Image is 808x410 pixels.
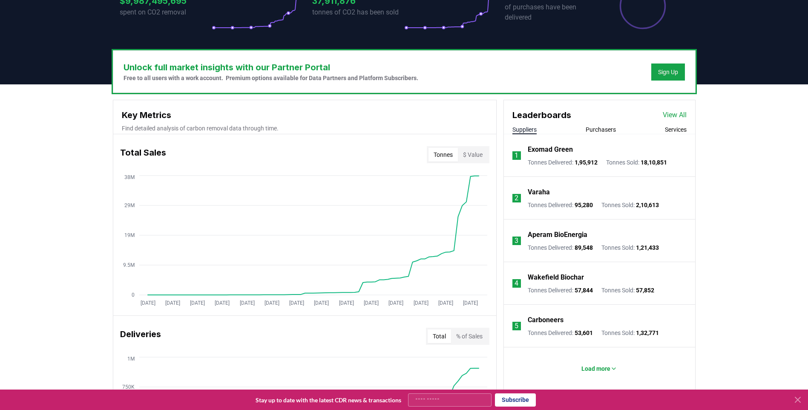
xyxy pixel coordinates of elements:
[124,232,135,238] tspan: 19M
[528,329,593,337] p: Tonnes Delivered :
[239,300,254,306] tspan: [DATE]
[515,193,518,203] p: 2
[515,321,518,331] p: 5
[658,68,678,76] a: Sign Up
[575,329,593,336] span: 53,601
[428,329,451,343] button: Total
[363,300,378,306] tspan: [DATE]
[339,300,354,306] tspan: [DATE]
[601,243,659,252] p: Tonnes Sold :
[438,300,453,306] tspan: [DATE]
[264,300,279,306] tspan: [DATE]
[515,236,518,246] p: 3
[586,125,616,134] button: Purchasers
[636,202,659,208] span: 2,10,613
[463,300,478,306] tspan: [DATE]
[124,174,135,180] tspan: 38M
[122,124,488,133] p: Find detailed analysis of carbon removal data through time.
[665,125,687,134] button: Services
[512,125,537,134] button: Suppliers
[581,364,610,373] p: Load more
[528,315,564,325] a: Carboneers
[413,300,428,306] tspan: [DATE]
[120,328,161,345] h3: Deliveries
[165,300,180,306] tspan: [DATE]
[528,144,573,155] a: Exomad Green
[575,287,593,294] span: 57,844
[575,244,593,251] span: 89,548
[190,300,205,306] tspan: [DATE]
[124,202,135,208] tspan: 29M
[528,158,598,167] p: Tonnes Delivered :
[636,287,654,294] span: 57,852
[636,244,659,251] span: 1,21,433
[122,384,135,390] tspan: 750K
[651,64,685,81] button: Sign Up
[528,187,550,197] a: Varaha
[458,148,488,162] button: $ Value
[528,286,593,295] p: Tonnes Delivered :
[601,286,654,295] p: Tonnes Sold :
[528,272,584,283] a: Wakefield Biochar
[132,292,135,298] tspan: 0
[636,329,659,336] span: 1,32,771
[127,356,135,362] tspan: 1M
[314,300,329,306] tspan: [DATE]
[528,201,593,209] p: Tonnes Delivered :
[515,278,518,289] p: 4
[215,300,230,306] tspan: [DATE]
[528,243,593,252] p: Tonnes Delivered :
[289,300,304,306] tspan: [DATE]
[122,109,488,121] h3: Key Metrics
[663,110,687,120] a: View All
[120,146,166,163] h3: Total Sales
[575,159,598,166] span: 1,95,912
[515,150,518,161] p: 1
[641,159,667,166] span: 18,10,851
[388,300,403,306] tspan: [DATE]
[312,7,404,17] p: tonnes of CO2 has been sold
[140,300,155,306] tspan: [DATE]
[606,158,667,167] p: Tonnes Sold :
[124,74,418,82] p: Free to all users with a work account. Premium options available for Data Partners and Platform S...
[575,360,624,377] button: Load more
[123,262,135,268] tspan: 9.5M
[601,201,659,209] p: Tonnes Sold :
[575,202,593,208] span: 95,280
[428,148,458,162] button: Tonnes
[124,61,418,74] h3: Unlock full market insights with our Partner Portal
[505,2,597,23] p: of purchases have been delivered
[528,230,587,240] a: Aperam BioEnergia
[601,329,659,337] p: Tonnes Sold :
[451,329,488,343] button: % of Sales
[120,7,212,17] p: spent on CO2 removal
[512,109,571,121] h3: Leaderboards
